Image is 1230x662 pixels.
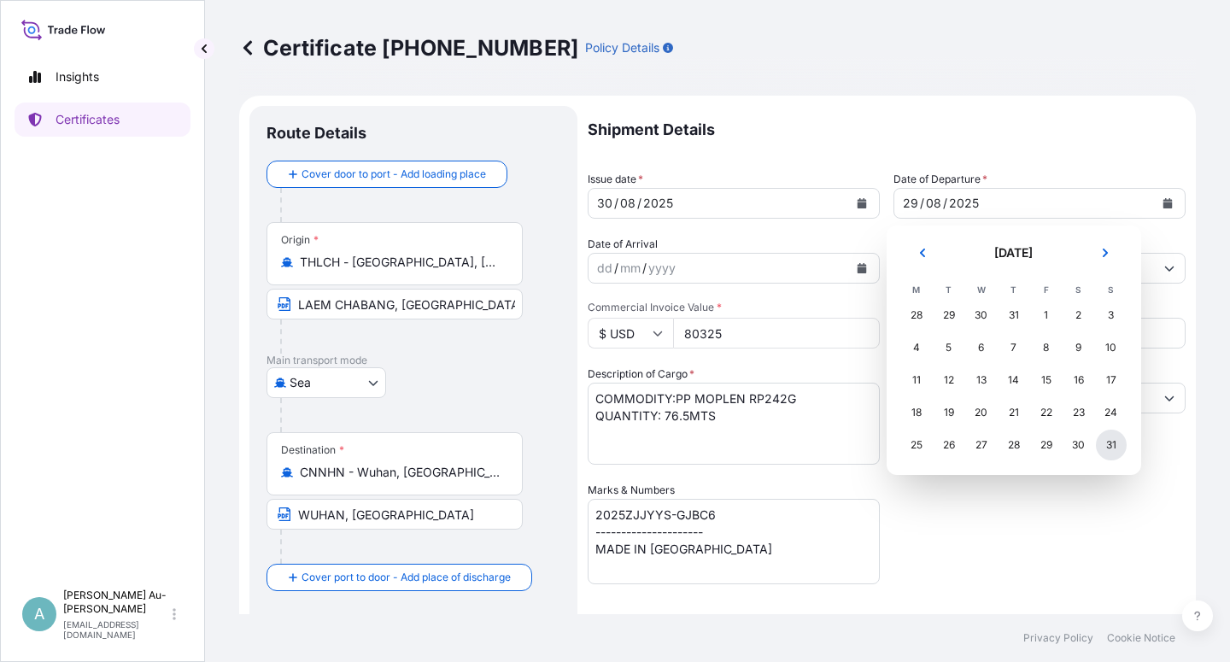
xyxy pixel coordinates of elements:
div: Wednesday, 13 August 2025 [966,365,997,395]
div: Thursday, 7 August 2025 [999,332,1029,363]
th: M [900,280,933,299]
div: Monday, 4 August 2025 [901,332,932,363]
div: Friday, 29 August 2025 selected [1031,430,1062,460]
div: Saturday, 23 August 2025 [1063,397,1094,428]
div: Friday, 8 August 2025 [1031,332,1062,363]
div: Tuesday, 26 August 2025 [934,430,964,460]
div: Tuesday, 12 August 2025 [934,365,964,395]
div: Thursday, 21 August 2025 [999,397,1029,428]
div: Wednesday, 30 July 2025 [966,300,997,331]
th: W [965,280,998,299]
div: Thursday, 31 July 2025 [999,300,1029,331]
div: Sunday, 3 August 2025 [1096,300,1127,331]
div: Wednesday, 20 August 2025 [966,397,997,428]
div: Thursday, 14 August 2025 [999,365,1029,395]
th: T [933,280,965,299]
section: Calendar [887,226,1141,475]
th: S [1063,280,1095,299]
h2: [DATE] [952,244,1076,261]
div: Saturday, 2 August 2025 [1063,300,1094,331]
div: Monday, 18 August 2025 [901,397,932,428]
div: Sunday, 17 August 2025 [1096,365,1127,395]
div: Wednesday, 6 August 2025 [966,332,997,363]
div: Sunday, 24 August 2025 [1096,397,1127,428]
th: F [1030,280,1063,299]
div: Sunday, 31 August 2025 [1096,430,1127,460]
div: Saturday, 9 August 2025 [1063,332,1094,363]
div: Saturday, 16 August 2025 [1063,365,1094,395]
div: Friday, 1 August 2025 [1031,300,1062,331]
div: August 2025 [900,239,1127,461]
div: Tuesday, 19 August 2025 [934,397,964,428]
div: Wednesday, 27 August 2025 [966,430,997,460]
div: Tuesday, 29 July 2025 [934,300,964,331]
div: Monday, 25 August 2025 [901,430,932,460]
div: Tuesday, 5 August 2025 [934,332,964,363]
div: Sunday, 10 August 2025 [1096,332,1127,363]
p: Certificate [PHONE_NUMBER] [239,34,578,62]
table: August 2025 [900,280,1127,461]
th: T [998,280,1030,299]
div: Monday, 28 July 2025 [901,300,932,331]
div: Friday, 22 August 2025 [1031,397,1062,428]
div: Friday, 15 August 2025 [1031,365,1062,395]
div: Monday, 11 August 2025 [901,365,932,395]
div: Thursday, 28 August 2025 [999,430,1029,460]
button: Previous [904,239,941,267]
button: Next [1086,239,1124,267]
p: Policy Details [585,39,659,56]
div: Saturday, 30 August 2025 [1063,430,1094,460]
th: S [1095,280,1127,299]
